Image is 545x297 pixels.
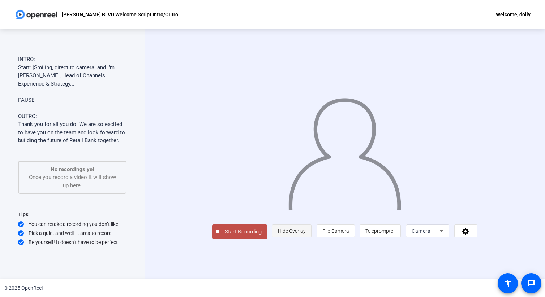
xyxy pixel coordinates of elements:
button: Flip Camera [317,224,355,237]
div: You can retake a recording you don’t like [18,220,126,228]
div: Pick a quiet and well-lit area to record [18,230,126,237]
div: © 2025 OpenReel [4,284,43,292]
div: Tips: [18,210,126,219]
p: INTRO: [18,55,126,64]
mat-icon: accessibility [503,279,512,288]
p: No recordings yet [26,165,119,174]
span: Camera [412,228,430,234]
span: Start Recording [219,228,267,236]
img: overlay [287,91,402,210]
span: Teleprompter [365,228,395,234]
p: Start: [Smiling, direct to camera] and I’m [PERSON_NAME], Head of Channels Experience & Strategy.... [18,64,126,121]
button: Hide Overlay [272,224,312,237]
p: Thank you for all you do. We are so excited to have you on the team and look forward to building ... [18,120,126,145]
div: Be yourself! It doesn’t have to be perfect [18,239,126,246]
span: Hide Overlay [278,228,306,234]
p: [PERSON_NAME] BLVD Welcome Script Intro/Outro [62,10,178,19]
mat-icon: message [527,279,536,288]
span: Flip Camera [322,228,349,234]
button: Start Recording [212,224,267,239]
div: Once you record a video it will show up here. [26,165,119,190]
img: OpenReel logo [14,7,58,22]
div: Welcome, dolly [496,10,531,19]
button: Teleprompter [360,224,401,237]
